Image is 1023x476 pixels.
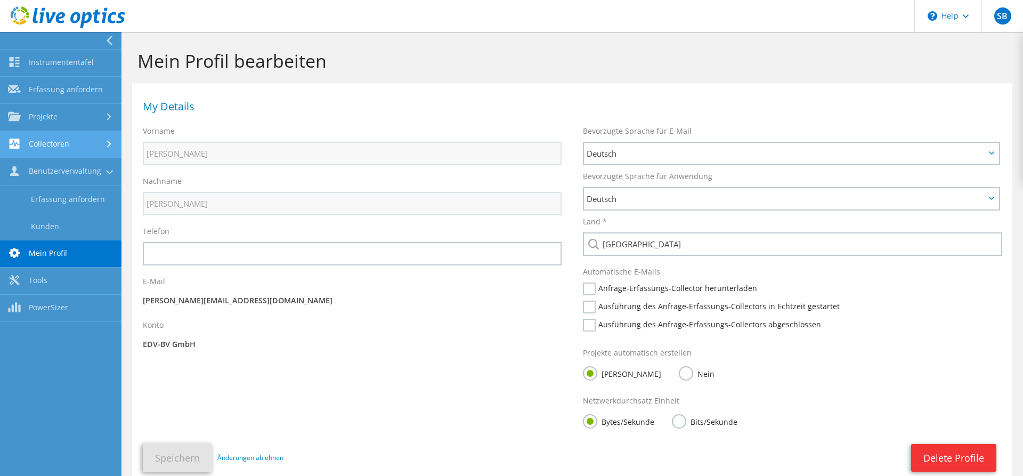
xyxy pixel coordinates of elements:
[587,147,985,160] span: Deutsch
[583,301,840,313] label: Ausführung des Anfrage-Erfassungs-Collectors in Echtzeit gestartet
[587,192,985,205] span: Deutsch
[143,126,175,136] label: Vorname
[143,320,164,330] label: Konto
[143,101,996,112] h1: My Details
[583,216,607,227] label: Land *
[583,348,692,358] label: Projekte automatisch erstellen
[583,366,661,380] label: [PERSON_NAME]
[583,267,660,277] label: Automatische E-Mails
[143,443,212,472] button: Speichern
[143,276,165,287] label: E-Mail
[217,452,283,464] a: Änderungen ablehnen
[994,7,1011,25] span: SB
[583,319,821,332] label: Ausführung des Anfrage-Erfassungs-Collectors abgeschlossen
[583,171,712,182] label: Bevorzugte Sprache für Anwendung
[679,366,715,380] label: Nein
[143,226,169,237] label: Telefon
[583,283,757,295] label: Anfrage-Erfassungs-Collector herunterladen
[928,11,937,21] svg: \n
[672,414,737,427] label: Bits/Sekunde
[583,126,692,136] label: Bevorzugte Sprache für E-Mail
[583,396,679,406] label: Netzwerkdurchsatz Einheit
[911,444,996,472] a: Delete Profile
[143,176,182,187] label: Nachname
[143,295,562,306] p: [PERSON_NAME][EMAIL_ADDRESS][DOMAIN_NAME]
[137,50,1002,72] h1: Mein Profil bearbeiten
[143,338,562,350] p: EDV-BV GmbH
[583,414,654,427] label: Bytes/Sekunde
